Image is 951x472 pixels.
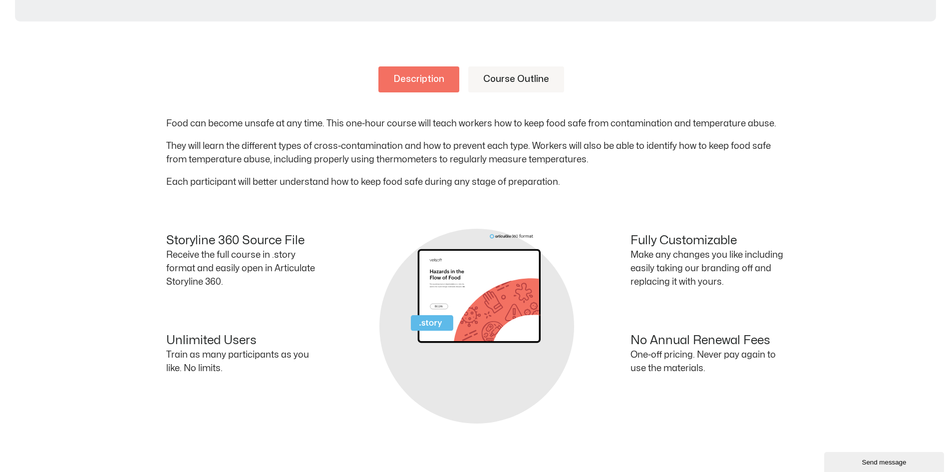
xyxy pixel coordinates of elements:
[166,234,321,248] h4: Storyline 360 Source File
[166,248,321,289] p: Receive the full course in .story format and easily open in Articulate Storyline 360.
[631,334,785,348] h4: No Annual Renewal Fees
[166,139,785,166] p: They will learn the different types of cross-contamination and how to prevent each type. Workers ...
[166,348,321,375] p: Train as many participants as you like. No limits.
[468,66,564,92] a: Course Outline
[166,334,321,348] h4: Unlimited Users
[166,117,785,130] p: Food can become unsafe at any time. This one-hour course will teach workers how to keep food safe...
[631,348,785,375] p: One-off pricing. Never pay again to use the materials.
[166,175,785,189] p: Each participant will better understand how to keep food safe during any stage of preparation.
[378,66,459,92] a: Description
[631,234,785,248] h4: Fully Customizable
[631,248,785,289] p: Make any changes you like including easily taking our branding off and replacing it with yours.
[824,450,946,472] iframe: chat widget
